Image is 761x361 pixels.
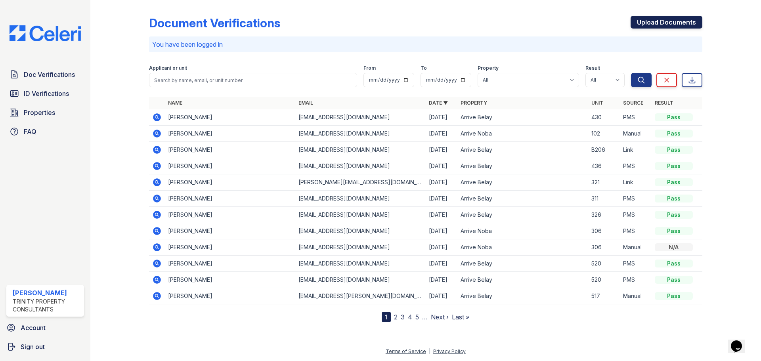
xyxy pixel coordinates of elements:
[588,174,620,191] td: 321
[457,288,588,304] td: Arrive Belay
[386,348,426,354] a: Terms of Service
[426,256,457,272] td: [DATE]
[655,178,693,186] div: Pass
[655,276,693,284] div: Pass
[620,126,652,142] td: Manual
[620,256,652,272] td: PMS
[620,207,652,223] td: PMS
[6,105,84,120] a: Properties
[422,312,428,322] span: …
[429,100,448,106] a: Date ▼
[165,174,295,191] td: [PERSON_NAME]
[394,313,398,321] a: 2
[401,313,405,321] a: 3
[461,100,487,106] a: Property
[588,109,620,126] td: 430
[382,312,391,322] div: 1
[165,207,295,223] td: [PERSON_NAME]
[24,108,55,117] span: Properties
[620,272,652,288] td: PMS
[295,223,426,239] td: [EMAIL_ADDRESS][DOMAIN_NAME]
[295,272,426,288] td: [EMAIL_ADDRESS][DOMAIN_NAME]
[24,70,75,79] span: Doc Verifications
[588,256,620,272] td: 520
[426,207,457,223] td: [DATE]
[165,126,295,142] td: [PERSON_NAME]
[298,100,313,106] a: Email
[165,223,295,239] td: [PERSON_NAME]
[426,272,457,288] td: [DATE]
[457,207,588,223] td: Arrive Belay
[457,239,588,256] td: Arrive Noba
[655,243,693,251] div: N/A
[165,256,295,272] td: [PERSON_NAME]
[295,288,426,304] td: [EMAIL_ADDRESS][PERSON_NAME][DOMAIN_NAME]
[655,100,673,106] a: Result
[149,65,187,71] label: Applicant or unit
[655,260,693,267] div: Pass
[457,109,588,126] td: Arrive Belay
[6,67,84,82] a: Doc Verifications
[655,227,693,235] div: Pass
[452,313,469,321] a: Last »
[585,65,600,71] label: Result
[165,288,295,304] td: [PERSON_NAME]
[152,40,699,49] p: You have been logged in
[24,127,36,136] span: FAQ
[295,256,426,272] td: [EMAIL_ADDRESS][DOMAIN_NAME]
[457,272,588,288] td: Arrive Belay
[620,109,652,126] td: PMS
[620,239,652,256] td: Manual
[295,191,426,207] td: [EMAIL_ADDRESS][DOMAIN_NAME]
[426,126,457,142] td: [DATE]
[3,25,87,41] img: CE_Logo_Blue-a8612792a0a2168367f1c8372b55b34899dd931a85d93a1a3d3e32e68fde9ad4.png
[457,223,588,239] td: Arrive Noba
[165,272,295,288] td: [PERSON_NAME]
[165,239,295,256] td: [PERSON_NAME]
[457,256,588,272] td: Arrive Belay
[426,223,457,239] td: [DATE]
[295,239,426,256] td: [EMAIL_ADDRESS][DOMAIN_NAME]
[408,313,412,321] a: 4
[295,109,426,126] td: [EMAIL_ADDRESS][DOMAIN_NAME]
[149,16,280,30] div: Document Verifications
[620,142,652,158] td: Link
[591,100,603,106] a: Unit
[433,348,466,354] a: Privacy Policy
[588,272,620,288] td: 520
[6,124,84,139] a: FAQ
[165,142,295,158] td: [PERSON_NAME]
[457,191,588,207] td: Arrive Belay
[3,339,87,355] a: Sign out
[426,174,457,191] td: [DATE]
[457,174,588,191] td: Arrive Belay
[620,288,652,304] td: Manual
[3,320,87,336] a: Account
[588,223,620,239] td: 306
[620,223,652,239] td: PMS
[623,100,643,106] a: Source
[655,195,693,202] div: Pass
[295,142,426,158] td: [EMAIL_ADDRESS][DOMAIN_NAME]
[655,113,693,121] div: Pass
[415,313,419,321] a: 5
[426,158,457,174] td: [DATE]
[295,158,426,174] td: [EMAIL_ADDRESS][DOMAIN_NAME]
[295,207,426,223] td: [EMAIL_ADDRESS][DOMAIN_NAME]
[457,142,588,158] td: Arrive Belay
[457,158,588,174] td: Arrive Belay
[149,73,357,87] input: Search by name, email, or unit number
[588,126,620,142] td: 102
[165,158,295,174] td: [PERSON_NAME]
[24,89,69,98] span: ID Verifications
[363,65,376,71] label: From
[478,65,499,71] label: Property
[421,65,427,71] label: To
[21,323,46,332] span: Account
[295,126,426,142] td: [EMAIL_ADDRESS][DOMAIN_NAME]
[588,142,620,158] td: B206
[6,86,84,101] a: ID Verifications
[655,211,693,219] div: Pass
[426,109,457,126] td: [DATE]
[431,313,449,321] a: Next ›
